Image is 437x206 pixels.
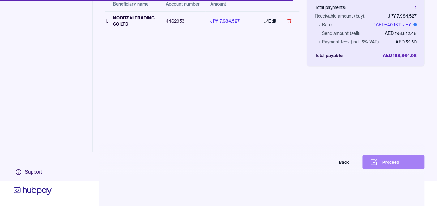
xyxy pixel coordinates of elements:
[388,13,417,19] div: JPY 7,984,527
[383,52,417,59] div: AED 198,864.96
[319,30,361,36] div: = Send amount (sell):
[319,39,380,45] div: + Payment fees (Incl. 5% VAT):
[374,22,417,28] div: 1 AED = 40.1611 JPY
[319,22,333,28] div: ÷ Rate:
[315,52,344,59] div: Total payable:
[161,11,206,30] td: 4462953
[105,11,108,30] td: 1 .
[415,4,417,10] div: 1
[12,166,53,179] a: Support
[206,11,252,30] td: JPY 7,984,527
[108,11,161,30] td: NOORZAI TRADING CO LTD
[363,155,425,169] button: Proceed
[396,39,417,45] div: AED 52.50
[257,14,284,28] a: Edit
[315,4,346,10] div: Total payments:
[25,169,42,175] div: Support
[295,155,357,169] button: Back
[315,13,366,19] div: Receivable amount (buy):
[385,30,417,36] div: AED 198,812.46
